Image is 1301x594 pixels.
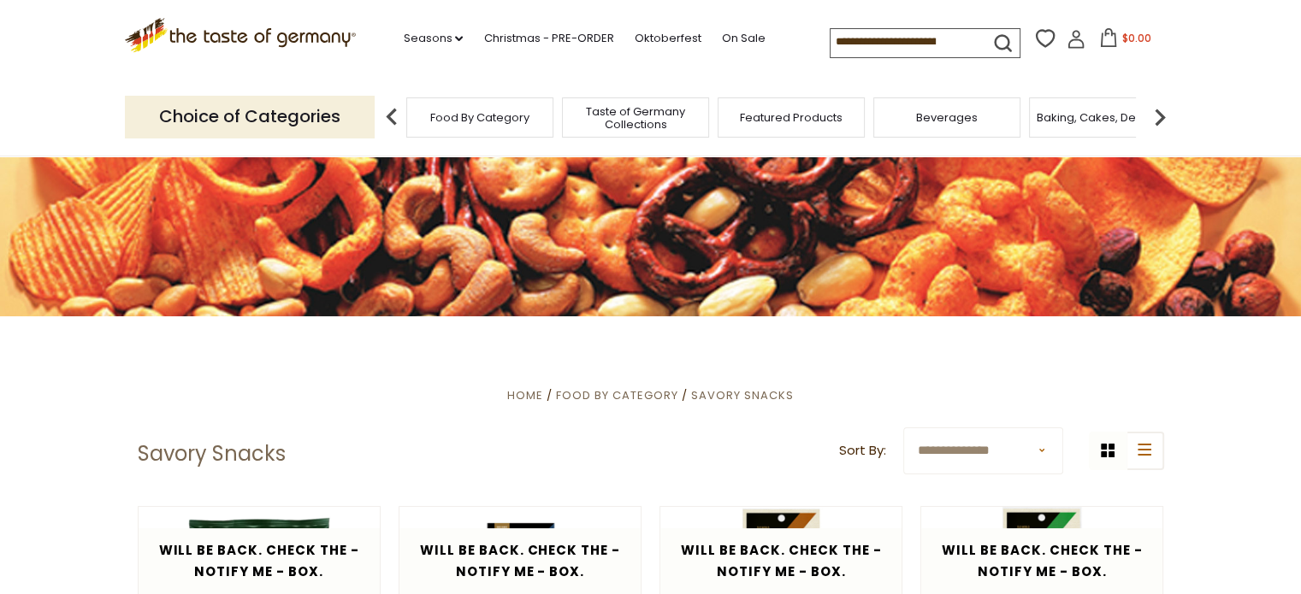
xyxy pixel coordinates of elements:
img: next arrow [1143,100,1177,134]
a: Christmas - PRE-ORDER [483,29,613,48]
a: Taste of Germany Collections [567,105,704,131]
img: previous arrow [375,100,409,134]
h1: Savory Snacks [138,441,286,467]
a: Food By Category [430,111,529,124]
a: Featured Products [740,111,843,124]
span: $0.00 [1121,31,1150,45]
a: Baking, Cakes, Desserts [1037,111,1169,124]
a: Seasons [403,29,463,48]
a: Home [507,387,543,403]
a: On Sale [721,29,765,48]
a: Oktoberfest [634,29,701,48]
button: $0.00 [1089,28,1162,54]
a: Food By Category [556,387,678,403]
a: Beverages [916,111,978,124]
label: Sort By: [839,440,886,462]
a: Savory Snacks [691,387,794,403]
p: Choice of Categories [125,96,375,138]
